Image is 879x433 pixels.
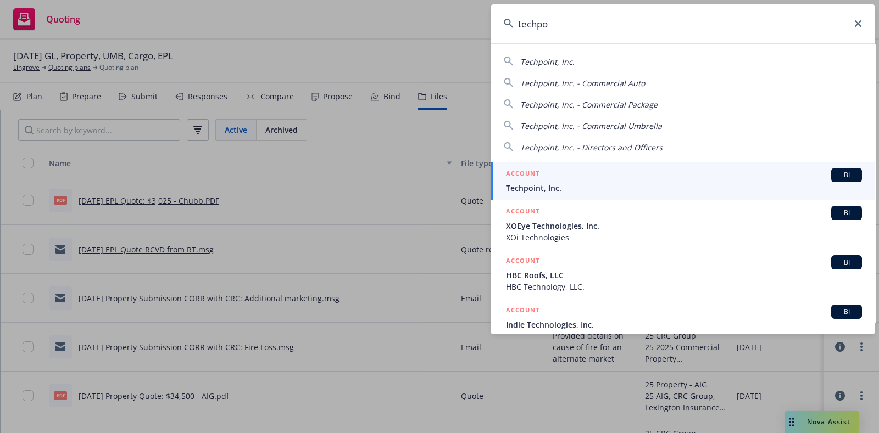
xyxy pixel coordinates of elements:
span: BI [836,208,858,218]
span: Techpoint, Inc. - Directors and Officers [520,142,663,153]
span: Techpoint, Inc. - Commercial Umbrella [520,121,662,131]
h5: ACCOUNT [506,305,539,318]
a: ACCOUNTBIXOEye Technologies, Inc.XOi Technologies [491,200,875,249]
span: Techpoint, Inc. - Commercial Package [520,99,658,110]
span: Indie Technologies, Inc. [506,319,862,330]
span: HBC Roofs, LLC [506,269,862,281]
input: Search... [491,4,875,43]
a: ACCOUNTBIIndie Technologies, Inc. [491,299,875,336]
a: ACCOUNTBIHBC Roofs, LLCHBC Technology, LLC. [491,249,875,299]
h5: ACCOUNT [506,206,539,219]
span: XOi Technologies [506,232,862,243]
span: BI [836,307,858,317]
span: Techpoint, Inc. [506,182,862,194]
h5: ACCOUNT [506,168,539,181]
h5: ACCOUNT [506,255,539,268]
span: Techpoint, Inc. [520,57,575,67]
span: Techpoint, Inc. - Commercial Auto [520,78,645,88]
span: BI [836,170,858,180]
span: BI [836,257,858,267]
a: ACCOUNTBITechpoint, Inc. [491,162,875,200]
span: XOEye Technologies, Inc. [506,220,862,232]
span: HBC Technology, LLC. [506,281,862,293]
